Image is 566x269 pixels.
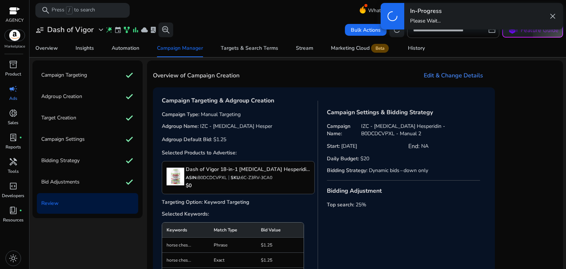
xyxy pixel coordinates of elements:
[123,26,130,34] span: family_history
[327,201,382,209] span: Top search:
[153,71,240,80] h3: Overview of Campaign Creation
[327,186,382,195] h3: Bidding Adjustment
[186,175,227,181] p: ASIN:
[41,112,76,124] p: Target Creation
[241,175,272,181] span: 6C-Z3RV-3CA0
[167,257,205,263] p: horse ches...
[296,46,313,51] div: Stream
[327,123,480,137] span: Campaign Name:
[371,44,389,53] span: Beta
[167,227,205,233] p: Keywords
[97,25,105,34] span: expand_more
[125,69,134,81] mat-icon: check
[424,71,483,80] h3: Edit & Change Details
[198,175,227,181] span: B0DCDCVPXL
[331,45,390,51] div: Marketing Cloud
[125,155,134,167] mat-icon: check
[162,111,315,118] span: Campaign Type:
[66,6,73,14] span: /
[408,46,425,51] div: History
[261,227,299,233] p: Bid Value
[4,44,25,49] p: Marketplace
[214,257,252,263] p: Exact
[201,111,241,118] p: Manual Targeting
[19,209,22,212] span: fiber_manual_record
[41,176,80,188] p: Bid Adjustments
[408,142,429,151] span: End:
[410,8,442,15] h4: In-Progress
[9,84,18,93] span: campaign
[9,95,17,102] p: Ads
[213,136,226,143] p: $1.25
[162,123,272,130] span: Adgroup Name:
[5,71,21,77] p: Product
[162,136,226,143] span: Adgroup Default Bid:
[52,6,95,14] p: Press to search
[9,206,18,215] span: book_4
[41,133,85,145] p: Campaign Settings
[5,30,25,41] img: amazon.svg
[3,217,24,223] p: Resources
[361,123,480,137] p: IZC - [MEDICAL_DATA] Hesperidin - B0DCDCVPXL - Manual 2
[261,257,299,263] p: $1.25
[41,91,82,102] p: Adgroup Creation
[360,155,369,163] p: $20
[41,69,87,81] p: Campaign Targeting
[214,227,252,233] p: Match Type
[76,46,94,51] div: Insights
[6,144,21,150] p: Reports
[125,133,134,145] mat-icon: check
[8,119,18,126] p: Sales
[421,143,429,150] p: NA
[186,182,310,189] p: $0
[261,242,299,248] p: $1.25
[369,167,428,174] p: Dynamic bids – down only
[345,24,387,36] button: Bulk Actions
[200,123,272,130] p: IZC - [MEDICAL_DATA] Hesper
[41,155,80,167] p: Bidding Strategy
[35,25,44,34] span: user_attributes
[6,17,24,24] p: AGENCY
[41,6,50,15] span: search
[9,109,18,118] span: donut_small
[9,133,18,142] span: lab_profile
[41,198,59,209] p: Review
[186,166,310,173] h4: Dash of Vigor 18-in-1 [MEDICAL_DATA] Hesperidin Supplement, Quercetin with [MEDICAL_DATA], Zinc, ...
[392,25,401,34] span: refresh
[161,25,170,34] span: search_insights
[351,26,381,34] span: Bulk Actions
[548,12,557,21] span: close
[410,17,442,25] p: Please Wait...
[157,46,203,51] div: Campaign Manager
[162,149,315,157] h4: Selected Products to Advertise:
[35,46,58,51] div: Overview
[9,157,18,166] span: handyman
[114,26,122,34] span: event
[158,22,173,37] button: search_insights
[162,96,315,105] h3: Campaign Targeting & Adgroup Creation
[105,26,113,34] span: wand_stars
[507,25,518,35] span: school
[327,167,480,174] span: Bidding Strategy:
[204,199,249,206] p: Keyword Targeting
[214,242,252,248] p: Phrase
[9,60,18,69] span: inventory_2
[132,26,139,34] span: bar_chart
[221,46,278,51] div: Targets & Search Terms
[327,155,480,163] span: Daily Budget:
[19,136,22,139] span: fiber_manual_record
[162,199,315,206] span: Targeting Option:
[2,192,24,199] p: Developers
[112,46,139,51] div: Automation
[368,4,397,17] span: What's New
[356,201,366,209] p: 25%
[150,26,157,34] span: lab_profile
[327,108,480,117] h3: Campaign Settings & Bidding Strategy
[125,112,134,124] mat-icon: check
[9,182,18,191] span: code_blocks
[141,26,148,34] span: cloud
[341,143,357,150] p: [DATE]
[231,175,272,181] p: SKU:
[385,9,399,23] span: progress_activity
[47,25,94,34] h3: Dash of Vigor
